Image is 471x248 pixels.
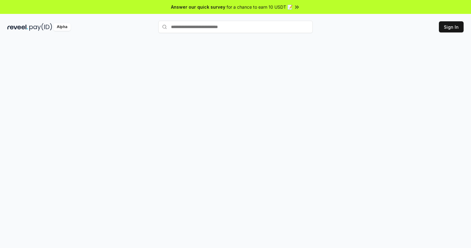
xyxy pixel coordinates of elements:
div: Alpha [53,23,71,31]
span: for a chance to earn 10 USDT 📝 [227,4,293,10]
button: Sign In [439,21,464,32]
span: Answer our quick survey [171,4,225,10]
img: pay_id [29,23,52,31]
img: reveel_dark [7,23,28,31]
